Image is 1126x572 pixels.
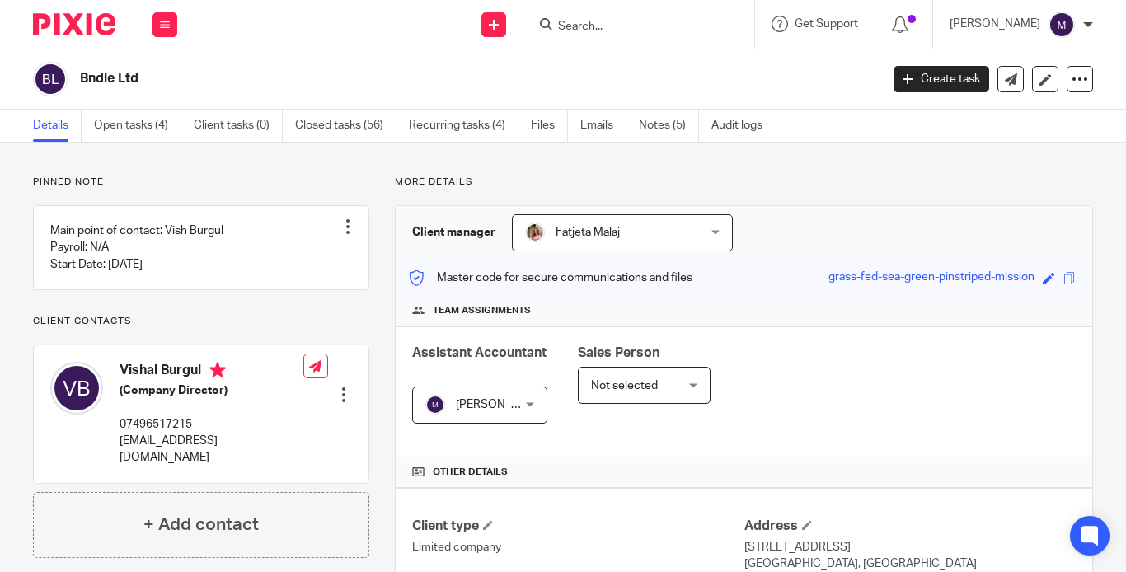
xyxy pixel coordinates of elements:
[120,433,303,467] p: [EMAIL_ADDRESS][DOMAIN_NAME]
[711,110,775,142] a: Audit logs
[556,227,620,238] span: Fatjeta Malaj
[209,362,226,378] i: Primary
[33,315,369,328] p: Client contacts
[33,176,369,189] p: Pinned note
[412,224,495,241] h3: Client manager
[580,110,626,142] a: Emails
[295,110,396,142] a: Closed tasks (56)
[412,346,547,359] span: Assistant Accountant
[33,13,115,35] img: Pixie
[433,466,508,479] span: Other details
[33,62,68,96] img: svg%3E
[556,20,705,35] input: Search
[50,362,103,415] img: svg%3E
[194,110,283,142] a: Client tasks (0)
[744,539,1076,556] p: [STREET_ADDRESS]
[894,66,989,92] a: Create task
[456,399,547,410] span: [PERSON_NAME]
[795,18,858,30] span: Get Support
[591,380,658,391] span: Not selected
[409,110,518,142] a: Recurring tasks (4)
[578,346,659,359] span: Sales Person
[120,362,303,382] h4: Vishal Burgul
[425,395,445,415] img: svg%3E
[744,518,1076,535] h4: Address
[80,70,711,87] h2: Bndle Ltd
[525,223,545,242] img: MicrosoftTeams-image%20(5).png
[120,416,303,433] p: 07496517215
[143,512,259,537] h4: + Add contact
[433,304,531,317] span: Team assignments
[950,16,1040,32] p: [PERSON_NAME]
[639,110,699,142] a: Notes (5)
[828,269,1035,288] div: grass-fed-sea-green-pinstriped-mission
[94,110,181,142] a: Open tasks (4)
[412,518,744,535] h4: Client type
[395,176,1093,189] p: More details
[1049,12,1075,38] img: svg%3E
[531,110,568,142] a: Files
[744,556,1076,572] p: [GEOGRAPHIC_DATA], [GEOGRAPHIC_DATA]
[120,382,303,399] h5: (Company Director)
[412,539,744,556] p: Limited company
[33,110,82,142] a: Details
[408,270,692,286] p: Master code for secure communications and files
